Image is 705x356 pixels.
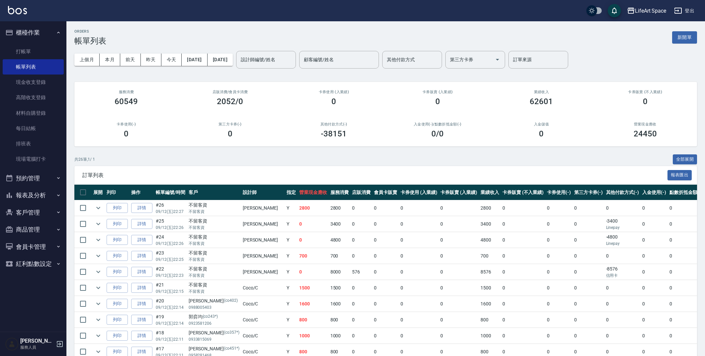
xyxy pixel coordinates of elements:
[604,328,641,344] td: 0
[350,185,372,200] th: 店販消費
[130,185,154,200] th: 操作
[399,280,439,296] td: 0
[74,156,95,162] p: 共 26 筆, 1 / 1
[8,6,27,14] img: Logo
[530,97,553,106] h3: 62601
[479,185,501,200] th: 業績收入
[189,329,239,336] div: [PERSON_NAME]
[93,315,103,325] button: expand row
[3,170,64,187] button: 預約管理
[3,238,64,256] button: 會員卡管理
[641,312,668,328] td: 0
[285,232,298,248] td: Y
[501,232,545,248] td: 0
[672,31,697,44] button: 新開單
[624,4,669,18] button: LifeArt Space
[329,280,351,296] td: 1500
[329,185,351,200] th: 服務消費
[241,312,285,328] td: Coco /C
[3,59,64,75] a: 帳單列表
[3,121,64,136] a: 每日結帳
[141,54,161,66] button: 昨天
[635,7,666,15] div: LifeArt Space
[573,312,604,328] td: 0
[131,315,152,325] a: 詳情
[601,122,689,126] h2: 營業現金應收
[673,154,697,165] button: 全部展開
[189,234,239,241] div: 不留客資
[399,185,439,200] th: 卡券使用 (入業績)
[573,216,604,232] td: 0
[372,328,399,344] td: 0
[3,221,64,238] button: 商品管理
[74,54,100,66] button: 上個月
[350,264,372,280] td: 576
[539,129,544,138] h3: 0
[241,280,285,296] td: Coco /C
[3,90,64,105] a: 高階收支登錄
[606,225,639,231] p: Linepay
[668,216,704,232] td: 0
[93,219,103,229] button: expand row
[298,248,329,264] td: 700
[641,216,668,232] td: 0
[93,235,103,245] button: expand row
[634,129,657,138] h3: 24450
[298,216,329,232] td: 0
[3,24,64,41] button: 櫃檯作業
[156,257,185,263] p: 09/12 (五) 22:25
[604,312,641,328] td: 0
[439,264,479,280] td: 0
[350,280,372,296] td: 0
[643,97,648,106] h3: 0
[189,202,239,209] div: 不留客資
[241,232,285,248] td: [PERSON_NAME]
[3,136,64,151] a: 排班表
[479,328,501,344] td: 1000
[156,209,185,215] p: 09/12 (五) 22:27
[187,185,241,200] th: 客戶
[285,264,298,280] td: Y
[298,232,329,248] td: 0
[224,297,238,304] p: (co402)
[189,272,239,278] p: 不留客資
[74,36,106,46] h3: 帳單列表
[479,312,501,328] td: 800
[350,200,372,216] td: 0
[573,280,604,296] td: 0
[93,203,103,213] button: expand row
[285,248,298,264] td: Y
[439,248,479,264] td: 0
[186,90,274,94] h2: 店販消費 /會員卡消費
[641,280,668,296] td: 0
[154,200,187,216] td: #26
[329,216,351,232] td: 3400
[350,312,372,328] td: 0
[93,331,103,341] button: expand row
[20,338,54,344] h5: [PERSON_NAME]
[224,329,239,336] p: (co357*)
[189,297,239,304] div: [PERSON_NAME]
[350,216,372,232] td: 0
[606,272,639,278] p: 信用卡
[105,185,130,200] th: 列印
[107,299,128,309] button: 列印
[545,264,573,280] td: 0
[399,312,439,328] td: 0
[439,312,479,328] td: 0
[154,232,187,248] td: #24
[350,328,372,344] td: 0
[573,264,604,280] td: 0
[189,241,239,247] p: 不留客資
[298,328,329,344] td: 1000
[189,313,239,320] div: 郭弈均
[641,328,668,344] td: 0
[641,185,668,200] th: 入金使用(-)
[107,267,128,277] button: 列印
[203,313,218,320] p: (co243*)
[545,280,573,296] td: 0
[189,218,239,225] div: 不留客資
[3,105,64,121] a: 材料自購登錄
[399,264,439,280] td: 0
[321,129,347,138] h3: -38151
